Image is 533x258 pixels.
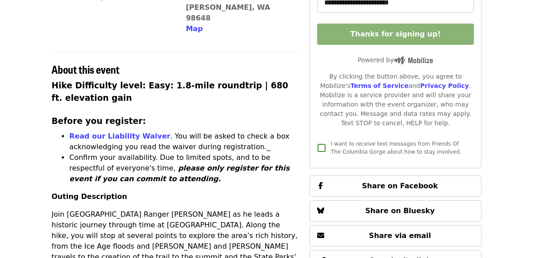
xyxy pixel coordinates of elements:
[52,61,119,77] span: About this event
[69,164,290,183] em: please only register for this event if you can commit to attending.
[186,24,203,33] span: Map
[69,131,299,152] p: . You will be asked to check a box acknowledging you read the waiver during registration._
[186,24,203,34] button: Map
[358,56,433,64] span: Powered by
[350,82,409,89] a: Terms of Service
[394,56,433,64] img: Powered by Mobilize
[369,231,431,240] span: Share via email
[365,206,435,215] span: Share on Bluesky
[362,182,438,190] span: Share on Facebook
[52,192,127,201] strong: Outing Description
[186,3,270,22] a: [PERSON_NAME], WA 98648
[52,79,299,104] h3: Hike Difficulty level: Easy: 1.8-mile roundtrip | 680 ft. elevation gain
[69,132,170,140] a: Read our Liability Waiver
[310,200,481,222] button: Share on Bluesky
[310,225,481,246] button: Share via email
[317,24,474,45] button: Thanks for signing up!
[69,152,299,184] p: Confirm your availability. Due to limited spots, and to be respectful of everyone's time,
[317,72,474,128] div: By clicking the button above, you agree to Mobilize's and . Mobilize is a service provider and wi...
[310,175,481,197] button: Share on Facebook
[52,115,299,127] h3: Before you register:
[331,141,461,155] span: I want to receive text messages from Friends Of The Columbia Gorge about how to stay involved.
[420,82,469,89] a: Privacy Policy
